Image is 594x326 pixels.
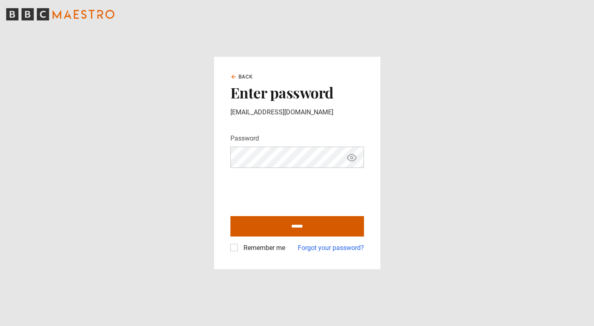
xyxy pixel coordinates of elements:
[240,243,285,253] label: Remember me
[6,8,114,20] svg: BBC Maestro
[230,107,364,117] p: [EMAIL_ADDRESS][DOMAIN_NAME]
[345,150,359,165] button: Show password
[230,134,259,143] label: Password
[230,174,355,206] iframe: reCAPTCHA
[230,84,364,101] h2: Enter password
[230,73,253,80] a: Back
[298,243,364,253] a: Forgot your password?
[239,73,253,80] span: Back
